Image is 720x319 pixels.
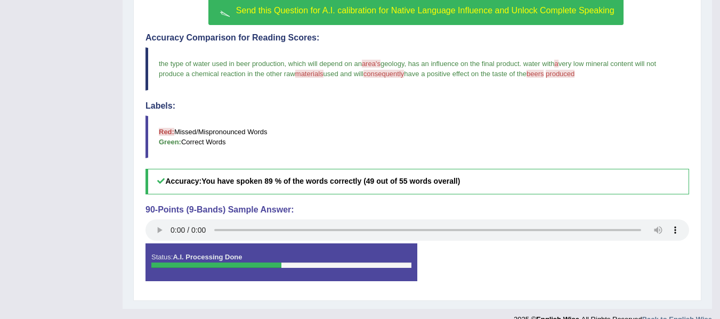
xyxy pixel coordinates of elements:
[546,70,575,78] span: produced
[145,101,689,111] h4: Labels:
[159,128,174,136] b: Red:
[520,60,522,68] span: .
[404,60,406,68] span: ,
[145,116,689,158] blockquote: Missed/Mispronounced Words Correct Words
[381,60,405,68] span: geology
[363,70,405,78] span: consequently
[173,253,242,261] strong: A.I. Processing Done
[323,70,363,78] span: used and will
[145,169,689,194] h5: Accuracy:
[145,243,417,281] div: Status:
[404,70,527,78] span: have a positive effect on the taste of the
[288,60,362,68] span: which will depend on an
[295,70,323,78] span: materials
[201,177,460,185] b: You have spoken 89 % of the words correctly (49 out of 55 words overall)
[145,33,689,43] h4: Accuracy Comparison for Reading Scores:
[554,60,558,68] span: a
[236,6,614,15] span: Send this Question for A.I. calibration for Native Language Influence and Unlock Complete Speaking
[408,60,520,68] span: has an influence on the final product
[159,138,181,146] b: Green:
[285,60,287,68] span: ,
[362,60,381,68] span: area's
[523,60,555,68] span: water with
[145,205,689,215] h4: 90-Points (9-Bands) Sample Answer:
[159,60,285,68] span: the type of water used in beer production
[527,70,544,78] span: beers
